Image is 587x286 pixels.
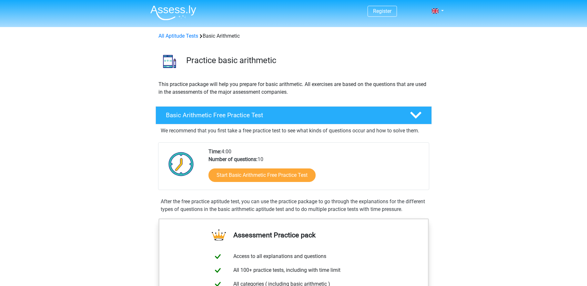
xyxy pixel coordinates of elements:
img: basic arithmetic [156,48,183,75]
p: We recommend that you first take a free practice test to see what kinds of questions occur and ho... [161,127,427,135]
div: 4:00 10 [204,148,429,190]
div: After the free practice aptitude test, you can use the practice package to go through the explana... [158,198,429,213]
img: Clock [165,148,197,180]
a: Basic Arithmetic Free Practice Test [153,106,434,124]
a: Start Basic Arithmetic Free Practice Test [208,168,316,182]
h3: Practice basic arithmetic [186,55,427,65]
a: All Aptitude Tests [158,33,198,39]
p: This practice package will help you prepare for basic arithmetic. All exercises are based on the ... [158,81,429,96]
b: Time: [208,148,221,155]
b: Number of questions: [208,156,258,162]
h4: Basic Arithmetic Free Practice Test [166,111,400,119]
a: Register [373,8,391,14]
img: Assessly [150,5,196,20]
div: Basic Arithmetic [156,32,431,40]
